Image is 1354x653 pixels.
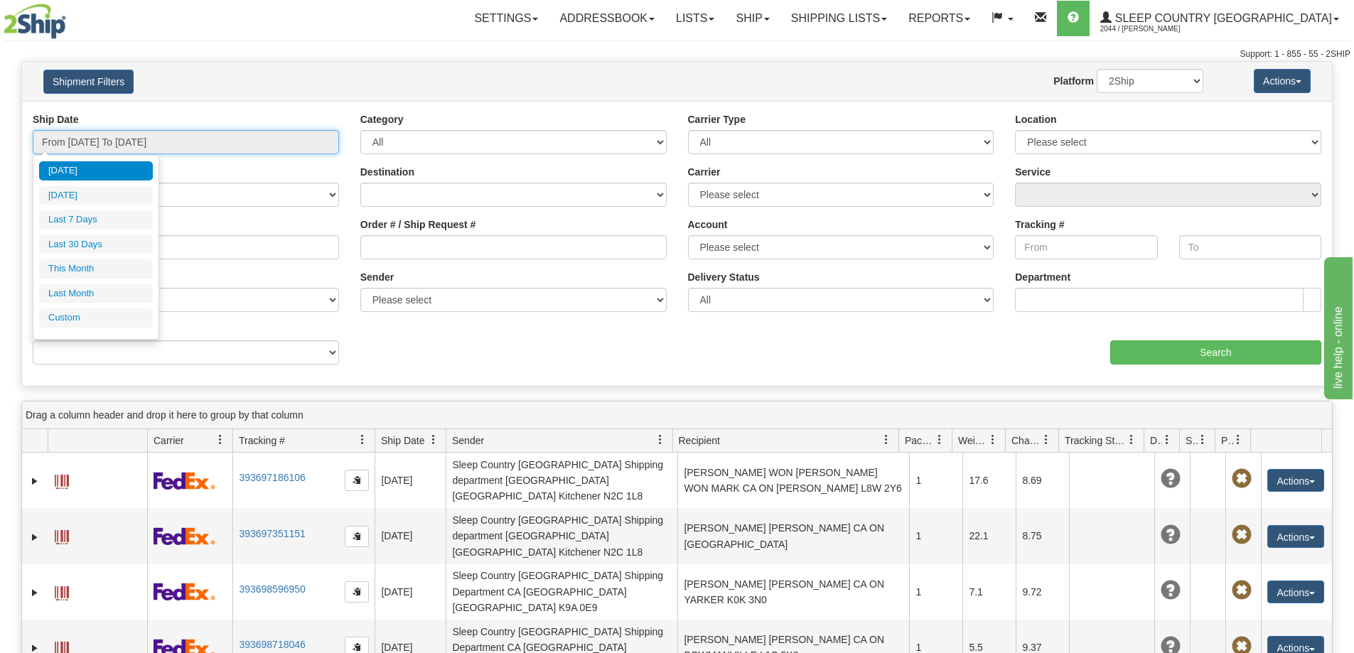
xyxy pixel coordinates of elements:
[1090,1,1350,36] a: Sleep Country [GEOGRAPHIC_DATA] 2044 / [PERSON_NAME]
[239,639,305,650] a: 393698718046
[981,428,1005,452] a: Weight filter column settings
[1267,525,1324,548] button: Actions
[360,165,414,179] label: Destination
[154,433,184,448] span: Carrier
[360,217,476,232] label: Order # / Ship Request #
[55,468,69,491] a: Label
[1232,525,1252,545] span: Pickup Not Assigned
[154,472,215,490] img: 2 - FedEx Express®
[1011,433,1041,448] span: Charge
[909,453,962,508] td: 1
[39,259,153,279] li: This Month
[345,526,369,547] button: Copy to clipboard
[677,508,909,563] td: [PERSON_NAME] [PERSON_NAME] CA ON [GEOGRAPHIC_DATA]
[909,508,962,563] td: 1
[1321,254,1353,399] iframe: chat widget
[22,401,1332,429] div: grid grouping header
[446,564,677,620] td: Sleep Country [GEOGRAPHIC_DATA] Shipping Department CA [GEOGRAPHIC_DATA] [GEOGRAPHIC_DATA] K9A 0E9
[1015,235,1157,259] input: From
[679,433,720,448] span: Recipient
[1155,428,1179,452] a: Delivery Status filter column settings
[928,428,952,452] a: Packages filter column settings
[375,508,446,563] td: [DATE]
[39,308,153,328] li: Custom
[375,453,446,508] td: [DATE]
[360,112,404,126] label: Category
[1016,564,1069,620] td: 9.72
[962,453,1016,508] td: 17.6
[1161,581,1181,600] span: Unknown
[1221,433,1233,448] span: Pickup Status
[677,453,909,508] td: [PERSON_NAME] WON [PERSON_NAME] WON MARK CA ON [PERSON_NAME] L8W 2Y6
[1053,74,1094,88] label: Platform
[154,527,215,545] img: 2 - FedEx Express®
[962,564,1016,620] td: 7.1
[4,48,1350,60] div: Support: 1 - 855 - 55 - 2SHIP
[1267,469,1324,492] button: Actions
[780,1,898,36] a: Shipping lists
[1254,69,1311,93] button: Actions
[688,112,746,126] label: Carrier Type
[1034,428,1058,452] a: Charge filter column settings
[55,524,69,546] a: Label
[1100,22,1207,36] span: 2044 / [PERSON_NAME]
[1065,433,1127,448] span: Tracking Status
[1016,453,1069,508] td: 8.69
[874,428,898,452] a: Recipient filter column settings
[1112,12,1332,24] span: Sleep Country [GEOGRAPHIC_DATA]
[549,1,665,36] a: Addressbook
[962,508,1016,563] td: 22.1
[375,564,446,620] td: [DATE]
[1191,428,1215,452] a: Shipment Issues filter column settings
[208,428,232,452] a: Carrier filter column settings
[381,433,424,448] span: Ship Date
[1119,428,1144,452] a: Tracking Status filter column settings
[1015,217,1064,232] label: Tracking #
[4,4,66,39] img: logo2044.jpg
[39,161,153,180] li: [DATE]
[421,428,446,452] a: Ship Date filter column settings
[905,433,935,448] span: Packages
[688,217,728,232] label: Account
[1015,165,1051,179] label: Service
[345,470,369,491] button: Copy to clipboard
[1016,508,1069,563] td: 8.75
[1161,469,1181,489] span: Unknown
[239,472,305,483] a: 393697186106
[446,508,677,563] td: Sleep Country [GEOGRAPHIC_DATA] Shipping department [GEOGRAPHIC_DATA] [GEOGRAPHIC_DATA] Kitchener...
[1226,428,1250,452] a: Pickup Status filter column settings
[463,1,549,36] a: Settings
[39,210,153,230] li: Last 7 Days
[665,1,725,36] a: Lists
[688,270,760,284] label: Delivery Status
[43,70,134,94] button: Shipment Filters
[958,433,988,448] span: Weight
[1161,525,1181,545] span: Unknown
[1015,112,1056,126] label: Location
[446,453,677,508] td: Sleep Country [GEOGRAPHIC_DATA] Shipping department [GEOGRAPHIC_DATA] [GEOGRAPHIC_DATA] Kitchener...
[909,564,962,620] td: 1
[239,583,305,595] a: 393698596950
[239,528,305,539] a: 393697351151
[39,235,153,254] li: Last 30 Days
[1232,469,1252,489] span: Pickup Not Assigned
[898,1,981,36] a: Reports
[648,428,672,452] a: Sender filter column settings
[725,1,780,36] a: Ship
[1110,340,1321,365] input: Search
[28,530,42,544] a: Expand
[1015,270,1070,284] label: Department
[677,564,909,620] td: [PERSON_NAME] [PERSON_NAME] CA ON YARKER K0K 3N0
[239,433,285,448] span: Tracking #
[39,186,153,205] li: [DATE]
[28,585,42,600] a: Expand
[1186,433,1198,448] span: Shipment Issues
[33,112,79,126] label: Ship Date
[452,433,484,448] span: Sender
[39,284,153,303] li: Last Month
[360,270,394,284] label: Sender
[28,474,42,488] a: Expand
[154,583,215,600] img: 2 - FedEx Express®
[11,9,131,26] div: live help - online
[1179,235,1321,259] input: To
